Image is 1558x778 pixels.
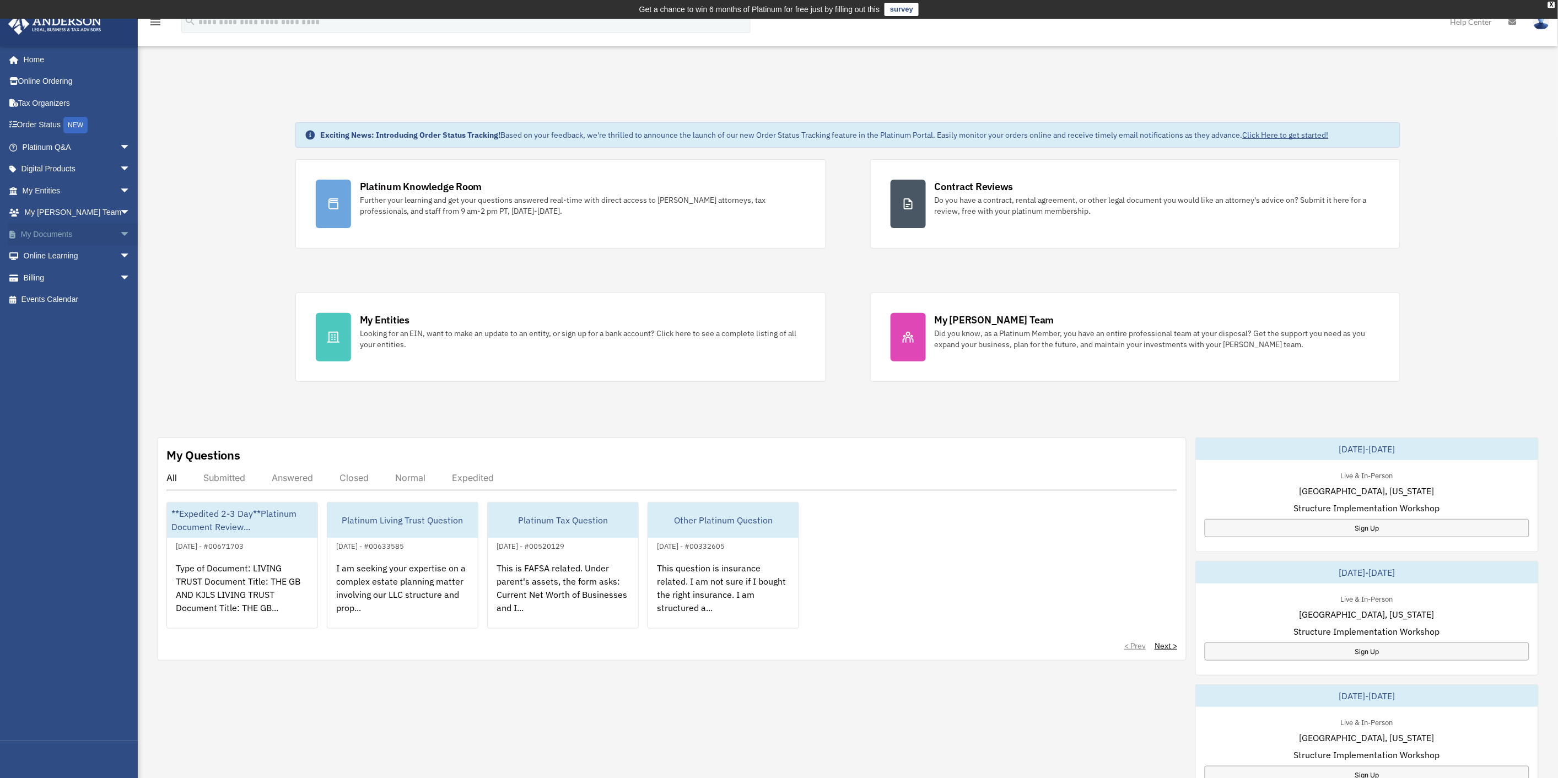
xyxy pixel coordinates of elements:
div: Type of Document: LIVING TRUST Document Title: THE GB AND KJLS LIVING TRUST Document Title: THE G... [167,553,317,639]
div: Submitted [203,472,245,483]
i: search [184,15,196,27]
a: Click Here to get started! [1243,130,1329,140]
div: Get a chance to win 6 months of Platinum for free just by filling out this [639,3,880,16]
a: **Expedited 2-3 Day**Platinum Document Review...[DATE] - #00671703Type of Document: LIVING TRUST ... [166,502,318,629]
a: Events Calendar [8,289,147,311]
a: Next > [1155,640,1177,651]
img: User Pic [1533,14,1550,30]
span: arrow_drop_down [120,158,142,181]
div: Live & In-Person [1332,716,1402,727]
a: Platinum Tax Question[DATE] - #00520129This is FAFSA related. Under parent's assets, the form ask... [487,502,639,629]
div: Normal [395,472,425,483]
a: Digital Productsarrow_drop_down [8,158,147,180]
div: NEW [63,117,88,133]
div: Do you have a contract, rental agreement, or other legal document you would like an attorney's ad... [935,194,1381,217]
div: I am seeking your expertise on a complex estate planning matter involving our LLC structure and p... [327,553,478,639]
div: Live & In-Person [1332,592,1402,604]
div: [DATE] - #00520129 [488,539,573,551]
span: Structure Implementation Workshop [1294,748,1440,761]
span: arrow_drop_down [120,180,142,202]
div: Answered [272,472,313,483]
a: Online Ordering [8,71,147,93]
a: Sign Up [1205,642,1529,661]
a: Other Platinum Question[DATE] - #00332605This question is insurance related. I am not sure if I b... [648,502,799,629]
span: arrow_drop_down [120,223,142,246]
span: Structure Implementation Workshop [1294,625,1440,638]
div: [DATE]-[DATE] [1196,685,1538,707]
span: arrow_drop_down [120,267,142,289]
a: Platinum Living Trust Question[DATE] - #00633585I am seeking your expertise on a complex estate p... [327,502,478,629]
div: close [1548,2,1555,8]
a: My Documentsarrow_drop_down [8,223,147,245]
div: **Expedited 2-3 Day**Platinum Document Review... [167,503,317,538]
div: My Entities [360,313,409,327]
span: arrow_drop_down [120,136,142,159]
div: [DATE]-[DATE] [1196,438,1538,460]
div: Contract Reviews [935,180,1013,193]
a: My Entitiesarrow_drop_down [8,180,147,202]
span: [GEOGRAPHIC_DATA], [US_STATE] [1300,608,1435,621]
a: Home [8,48,142,71]
a: Billingarrow_drop_down [8,267,147,289]
div: Platinum Living Trust Question [327,503,478,538]
span: [GEOGRAPHIC_DATA], [US_STATE] [1300,731,1435,744]
a: Sign Up [1205,519,1529,537]
div: Live & In-Person [1332,469,1402,480]
div: My Questions [166,447,240,463]
div: Further your learning and get your questions answered real-time with direct access to [PERSON_NAM... [360,194,806,217]
img: Anderson Advisors Platinum Portal [5,13,105,35]
div: Platinum Tax Question [488,503,638,538]
a: My [PERSON_NAME] Team Did you know, as a Platinum Member, you have an entire professional team at... [870,293,1401,382]
span: arrow_drop_down [120,245,142,268]
div: [DATE] - #00332605 [648,539,734,551]
a: Contract Reviews Do you have a contract, rental agreement, or other legal document you would like... [870,159,1401,248]
span: [GEOGRAPHIC_DATA], [US_STATE] [1300,484,1435,498]
i: menu [149,15,162,29]
div: Closed [339,472,369,483]
div: Looking for an EIN, want to make an update to an entity, or sign up for a bank account? Click her... [360,328,806,350]
a: Online Learningarrow_drop_down [8,245,147,267]
a: menu [149,19,162,29]
div: All [166,472,177,483]
a: Tax Organizers [8,92,147,114]
strong: Exciting News: Introducing Order Status Tracking! [320,130,501,140]
div: Other Platinum Question [648,503,799,538]
div: This question is insurance related. I am not sure if I bought the right insurance. I am structure... [648,553,799,639]
div: My [PERSON_NAME] Team [935,313,1054,327]
div: This is FAFSA related. Under parent's assets, the form asks: Current Net Worth of Businesses and ... [488,553,638,639]
a: Order StatusNEW [8,114,147,137]
a: My Entities Looking for an EIN, want to make an update to an entity, or sign up for a bank accoun... [295,293,826,382]
span: arrow_drop_down [120,202,142,224]
div: Did you know, as a Platinum Member, you have an entire professional team at your disposal? Get th... [935,328,1381,350]
div: Platinum Knowledge Room [360,180,482,193]
span: Structure Implementation Workshop [1294,501,1440,515]
div: Expedited [452,472,494,483]
div: Based on your feedback, we're thrilled to announce the launch of our new Order Status Tracking fe... [320,129,1329,141]
a: survey [885,3,919,16]
a: Platinum Knowledge Room Further your learning and get your questions answered real-time with dire... [295,159,826,248]
a: Platinum Q&Aarrow_drop_down [8,136,147,158]
div: [DATE]-[DATE] [1196,561,1538,583]
div: [DATE] - #00633585 [327,539,413,551]
a: My [PERSON_NAME] Teamarrow_drop_down [8,202,147,224]
div: [DATE] - #00671703 [167,539,252,551]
